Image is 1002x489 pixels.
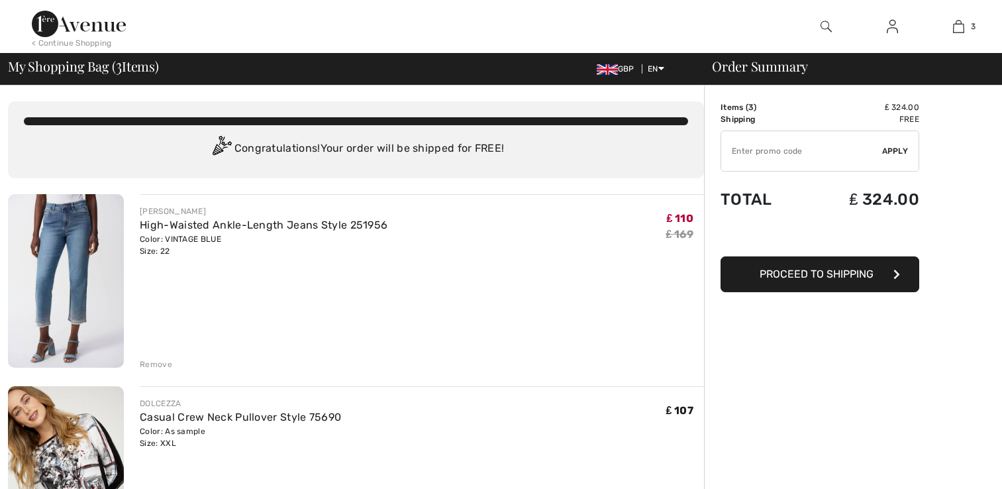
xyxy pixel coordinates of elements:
[721,177,805,222] td: Total
[648,64,664,74] span: EN
[32,11,126,37] img: 1ère Avenue
[805,101,919,113] td: ₤ 324.00
[140,411,341,423] a: Casual Crew Neck Pullover Style 75690
[876,19,909,35] a: Sign In
[597,64,618,75] img: UK Pound
[805,177,919,222] td: ₤ 324.00
[721,101,805,113] td: Items ( )
[208,136,234,162] img: Congratulation2.svg
[667,212,693,225] span: ₤ 110
[116,56,122,74] span: 3
[8,60,159,73] span: My Shopping Bag ( Items)
[926,19,991,34] a: 3
[140,358,172,370] div: Remove
[953,19,964,34] img: My Bag
[821,19,832,34] img: search the website
[666,228,693,241] s: ₤ 169
[140,219,387,231] a: High-Waisted Ankle-Length Jeans Style 251956
[887,19,898,34] img: My Info
[971,21,976,32] span: 3
[721,222,919,252] iframe: PayPal
[760,268,874,280] span: Proceed to Shipping
[140,425,341,449] div: Color: As sample Size: XXL
[882,145,909,157] span: Apply
[805,113,919,125] td: Free
[140,398,341,409] div: DOLCEZZA
[721,113,805,125] td: Shipping
[721,131,882,171] input: Promo code
[748,103,754,112] span: 3
[24,136,688,162] div: Congratulations! Your order will be shipped for FREE!
[32,37,112,49] div: < Continue Shopping
[721,256,919,292] button: Proceed to Shipping
[666,404,693,417] span: ₤ 107
[140,233,387,257] div: Color: VINTAGE BLUE Size: 22
[696,60,994,73] div: Order Summary
[8,194,124,368] img: High-Waisted Ankle-Length Jeans Style 251956
[140,205,387,217] div: [PERSON_NAME]
[597,64,640,74] span: GBP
